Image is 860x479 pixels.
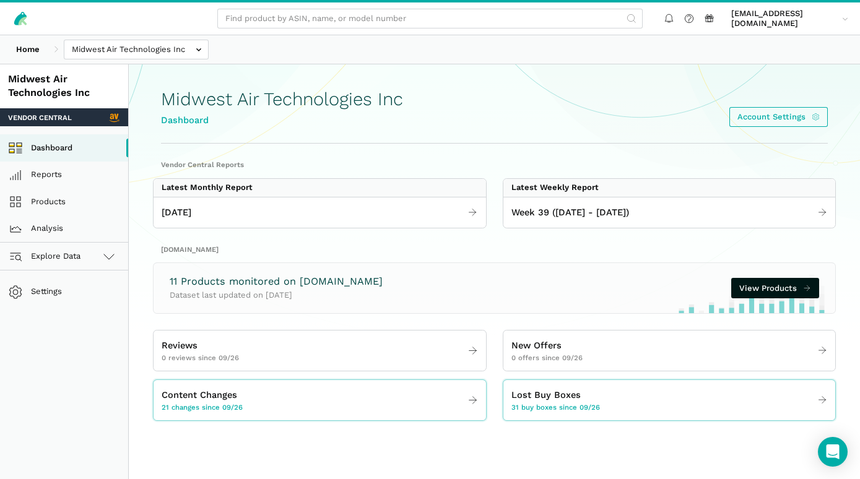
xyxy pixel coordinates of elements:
span: View Products [739,282,797,295]
span: [EMAIL_ADDRESS][DOMAIN_NAME] [731,9,838,29]
input: Find product by ASIN, name, or model number [217,9,643,29]
span: Content Changes [162,388,237,402]
span: Vendor Central [8,113,72,123]
h3: 11 Products monitored on [DOMAIN_NAME] [170,275,383,289]
h2: Vendor Central Reports [161,160,828,170]
span: Explore Data [12,249,81,264]
span: [DATE] [162,205,191,220]
div: Open Intercom Messenger [818,437,848,467]
a: [EMAIL_ADDRESS][DOMAIN_NAME] [728,7,853,31]
a: [DATE] [154,201,486,223]
a: Reviews 0 reviews since 09/26 [154,335,486,367]
span: 31 buy boxes since 09/26 [511,402,600,412]
a: View Products [731,278,819,298]
a: Content Changes 21 changes since 09/26 [154,384,486,416]
span: 21 changes since 09/26 [162,402,243,412]
span: 0 offers since 09/26 [511,353,583,363]
span: Reviews [162,339,198,353]
a: Home [8,40,48,60]
div: Latest Monthly Report [162,183,253,192]
span: 0 reviews since 09/26 [162,353,239,363]
div: Latest Weekly Report [511,183,599,192]
div: Midwest Air Technologies Inc [8,72,120,101]
a: Lost Buy Boxes 31 buy boxes since 09/26 [503,384,836,416]
h2: [DOMAIN_NAME] [161,244,828,254]
span: Week 39 ([DATE] - [DATE]) [511,205,629,220]
a: Account Settings [729,107,828,127]
span: New Offers [511,339,562,353]
a: New Offers 0 offers since 09/26 [503,335,836,367]
h1: Midwest Air Technologies Inc [161,89,403,110]
div: Dashboard [161,113,403,127]
span: Lost Buy Boxes [511,388,581,402]
input: Midwest Air Technologies Inc [64,40,209,60]
p: Dataset last updated on [DATE] [170,289,383,301]
a: Week 39 ([DATE] - [DATE]) [503,201,836,223]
